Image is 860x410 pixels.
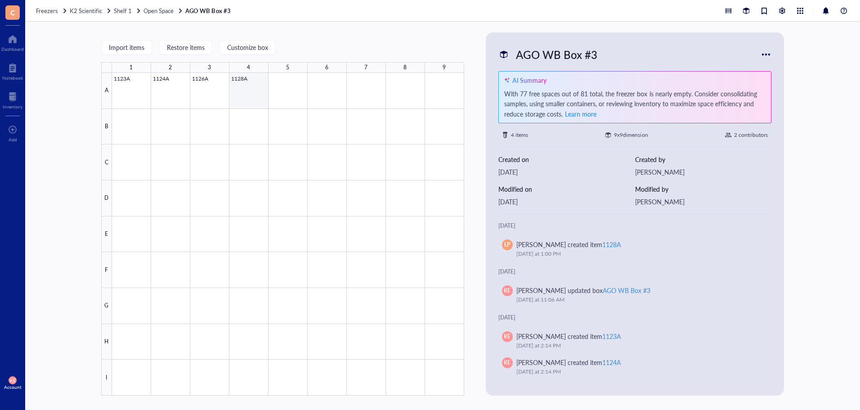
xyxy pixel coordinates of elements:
span: Freezers [36,6,58,15]
div: [PERSON_NAME] created item [516,239,621,249]
div: [DATE] at 1:00 PM [516,249,761,258]
div: I [101,360,112,396]
div: [PERSON_NAME] created item [516,331,621,341]
div: 4 items [511,131,528,140]
a: KE[PERSON_NAME] created item1123A[DATE] at 2:14 PM [498,328,771,354]
div: Created by [635,154,772,164]
a: Shelf 1Open Space [114,7,184,15]
span: K2 Scientific [70,6,102,15]
div: 6 [325,62,328,73]
a: KE[PERSON_NAME] updated boxAGO WB Box #3[DATE] at 11:06 AM [498,282,771,308]
span: KE [504,287,511,295]
div: H [101,324,112,360]
div: Account [4,384,22,390]
div: [PERSON_NAME] created item [516,357,621,367]
span: C [10,7,15,18]
div: 5 [286,62,289,73]
div: 8 [403,62,407,73]
div: Dashboard [1,46,24,52]
div: Add [9,137,17,142]
a: AGO WB Box #3 [185,7,232,15]
div: 1128A [602,240,621,249]
div: [DATE] [498,267,771,276]
a: K2 Scientific [70,7,112,15]
div: AGO WB Box #3 [603,286,650,295]
span: Learn more [565,109,596,118]
span: KE [10,378,16,383]
div: Created on [498,154,635,164]
div: D [101,180,112,216]
div: 2 contributors [734,131,768,140]
button: Restore items [159,40,212,54]
a: KE[PERSON_NAME] created item1124A[DATE] at 2:14 PM [498,354,771,380]
div: [DATE] at 2:14 PM [516,341,761,350]
div: B [101,109,112,145]
span: KE [504,333,511,341]
a: Inventory [3,90,22,109]
button: Import items [101,40,152,54]
div: F [101,252,112,288]
div: [PERSON_NAME] updated box [516,285,650,295]
a: Freezers [36,7,68,15]
div: [DATE] [498,313,771,322]
div: [PERSON_NAME] [635,167,772,177]
span: Shelf 1 [114,6,132,15]
div: [DATE] [498,197,635,207]
span: Restore items [167,44,205,51]
div: Modified on [498,184,635,194]
div: C [101,144,112,180]
a: Dashboard [1,32,24,52]
div: AI Summary [512,75,546,85]
span: KE [504,359,511,367]
div: [DATE] at 2:14 PM [516,367,761,376]
a: LP[PERSON_NAME] created item1128A[DATE] at 1:00 PM [498,236,771,262]
div: Modified by [635,184,772,194]
div: With 77 free spaces out of 81 total, the freezer box is nearly empty. Consider consolidating samp... [504,89,766,119]
div: 1 [130,62,133,73]
div: [DATE] [498,221,771,230]
div: E [101,216,112,252]
div: [DATE] at 11:06 AM [516,295,761,304]
div: 9 [443,62,446,73]
div: AGO WB Box #3 [512,45,601,64]
span: LP [504,241,510,249]
span: Open Space [143,6,174,15]
div: 3 [208,62,211,73]
div: Notebook [2,75,23,81]
div: [PERSON_NAME] [635,197,772,207]
div: [DATE] [498,167,635,177]
div: 1124A [602,358,621,367]
div: 1123A [602,332,621,341]
button: Customize box [219,40,276,54]
span: Customize box [227,44,268,51]
div: 2 [169,62,172,73]
div: 7 [364,62,367,73]
div: 4 [247,62,250,73]
span: Import items [109,44,144,51]
a: Notebook [2,61,23,81]
div: Inventory [3,104,22,109]
div: 9 x 9 dimension [614,131,648,140]
div: G [101,288,112,324]
button: Learn more [564,108,597,119]
div: A [101,73,112,109]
